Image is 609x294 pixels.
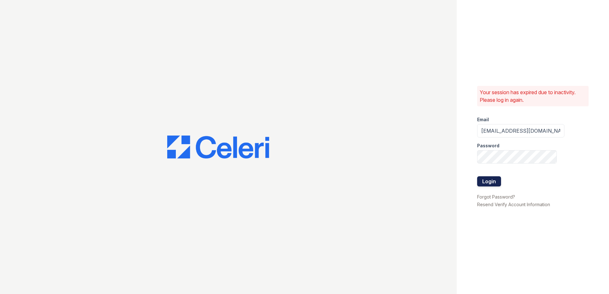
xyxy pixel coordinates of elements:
[477,116,489,123] label: Email
[167,136,269,158] img: CE_Logo_Blue-a8612792a0a2168367f1c8372b55b34899dd931a85d93a1a3d3e32e68fde9ad4.png
[477,202,550,207] a: Resend Verify Account Information
[477,176,501,186] button: Login
[480,88,586,104] p: Your session has expired due to inactivity. Please log in again.
[477,194,515,199] a: Forgot Password?
[477,143,499,149] label: Password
